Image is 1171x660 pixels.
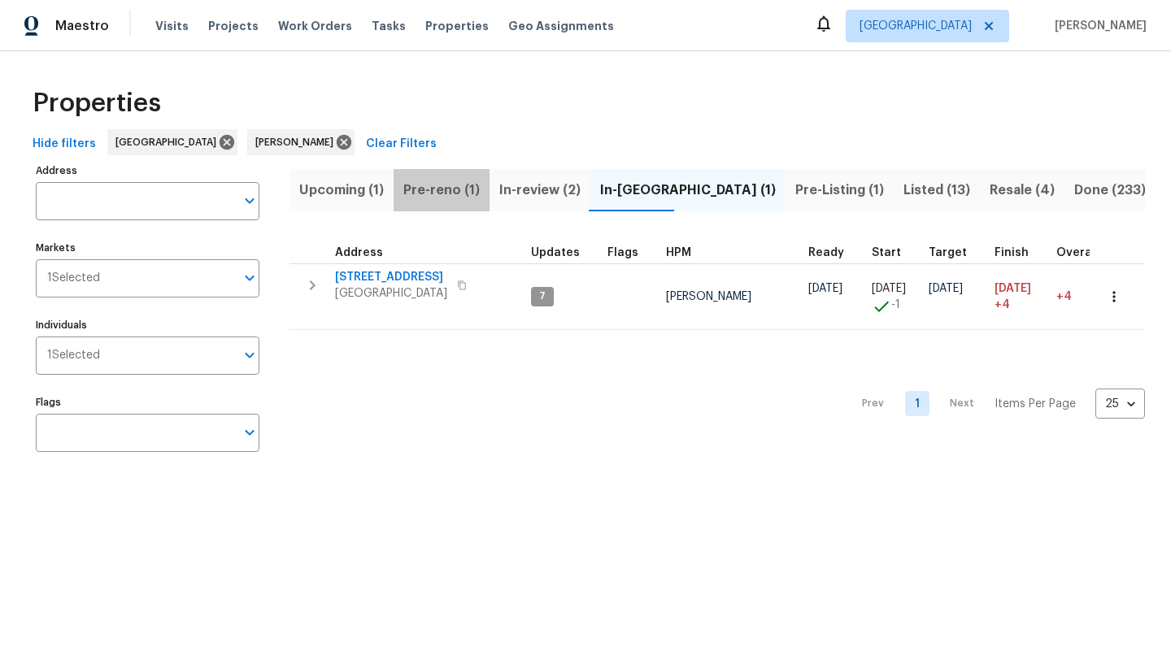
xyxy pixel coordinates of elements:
[929,283,963,294] span: [DATE]
[995,247,1029,258] span: Finish
[208,18,259,34] span: Projects
[1048,18,1147,34] span: [PERSON_NAME]
[247,129,355,155] div: [PERSON_NAME]
[36,320,259,330] label: Individuals
[905,391,929,416] a: Goto page 1
[995,396,1076,412] p: Items Per Page
[366,134,437,154] span: Clear Filters
[872,283,906,294] span: [DATE]
[533,289,552,303] span: 7
[238,344,261,367] button: Open
[929,247,982,258] div: Target renovation project end date
[808,283,842,294] span: [DATE]
[847,340,1145,467] nav: Pagination Navigation
[1095,383,1145,425] div: 25
[238,189,261,212] button: Open
[238,267,261,289] button: Open
[26,129,102,159] button: Hide filters
[335,247,383,258] span: Address
[33,95,161,111] span: Properties
[55,18,109,34] span: Maestro
[860,18,972,34] span: [GEOGRAPHIC_DATA]
[600,179,776,202] span: In-[GEOGRAPHIC_DATA] (1)
[808,247,859,258] div: Earliest renovation start date (first business day after COE or Checkout)
[238,421,261,444] button: Open
[278,18,352,34] span: Work Orders
[995,283,1031,294] span: [DATE]
[335,285,447,302] span: [GEOGRAPHIC_DATA]
[155,18,189,34] span: Visits
[372,20,406,32] span: Tasks
[33,134,96,154] span: Hide filters
[995,247,1043,258] div: Projected renovation finish date
[865,263,922,330] td: Project started 1 days early
[36,243,259,253] label: Markets
[1056,247,1099,258] span: Overall
[666,247,691,258] span: HPM
[531,247,580,258] span: Updates
[808,247,844,258] span: Ready
[929,247,967,258] span: Target
[795,179,884,202] span: Pre-Listing (1)
[891,297,900,313] span: -1
[872,247,901,258] span: Start
[1056,247,1113,258] div: Days past target finish date
[508,18,614,34] span: Geo Assignments
[255,134,340,150] span: [PERSON_NAME]
[425,18,489,34] span: Properties
[499,179,581,202] span: In-review (2)
[359,129,443,159] button: Clear Filters
[403,179,480,202] span: Pre-reno (1)
[1074,179,1146,202] span: Done (233)
[995,297,1010,313] span: +4
[872,247,916,258] div: Actual renovation start date
[988,263,1050,330] td: Scheduled to finish 4 day(s) late
[36,166,259,176] label: Address
[1050,263,1120,330] td: 4 day(s) past target finish date
[990,179,1055,202] span: Resale (4)
[903,179,970,202] span: Listed (13)
[666,291,751,302] span: [PERSON_NAME]
[115,134,223,150] span: [GEOGRAPHIC_DATA]
[107,129,237,155] div: [GEOGRAPHIC_DATA]
[335,269,447,285] span: [STREET_ADDRESS]
[607,247,638,258] span: Flags
[1056,291,1072,302] span: +4
[299,179,384,202] span: Upcoming (1)
[36,397,259,407] label: Flags
[47,349,100,363] span: 1 Selected
[47,271,100,285] span: 1 Selected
